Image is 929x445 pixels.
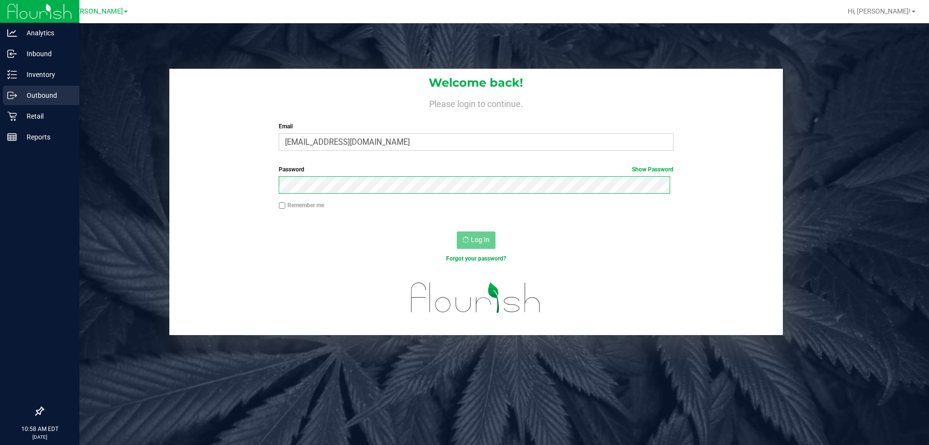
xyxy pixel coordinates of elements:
[4,425,75,433] p: 10:58 AM EDT
[17,48,75,60] p: Inbound
[17,110,75,122] p: Retail
[7,49,17,59] inline-svg: Inbound
[7,132,17,142] inline-svg: Reports
[70,7,123,15] span: [PERSON_NAME]
[446,255,506,262] a: Forgot your password?
[848,7,911,15] span: Hi, [PERSON_NAME]!
[17,90,75,101] p: Outbound
[169,97,783,108] h4: Please login to continue.
[169,77,783,89] h1: Welcome back!
[7,28,17,38] inline-svg: Analytics
[17,131,75,143] p: Reports
[399,273,553,322] img: flourish_logo.svg
[279,122,673,131] label: Email
[279,166,304,173] span: Password
[4,433,75,441] p: [DATE]
[17,69,75,80] p: Inventory
[7,70,17,79] inline-svg: Inventory
[279,202,285,209] input: Remember me
[17,27,75,39] p: Analytics
[457,231,495,249] button: Log In
[7,111,17,121] inline-svg: Retail
[7,91,17,100] inline-svg: Outbound
[471,236,490,244] span: Log In
[279,201,324,210] label: Remember me
[632,166,674,173] a: Show Password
